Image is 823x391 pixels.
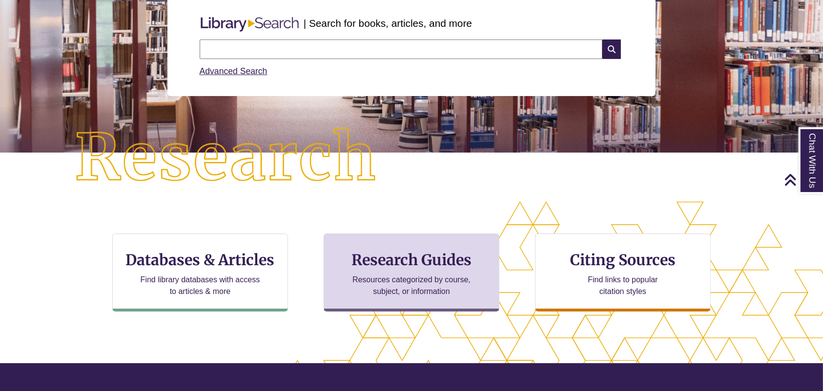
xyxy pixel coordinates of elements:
p: | Search for books, articles, and more [304,16,472,31]
p: Resources categorized by course, subject, or information [348,274,475,297]
a: Back to Top [784,173,821,186]
a: Citing Sources Find links to popular citation styles [535,234,711,312]
a: Advanced Search [200,66,267,76]
h3: Research Guides [332,251,491,269]
img: Libary Search [196,13,304,36]
a: Research Guides Resources categorized by course, subject, or information [324,234,499,312]
i: Search [602,39,621,59]
img: Research [41,94,411,223]
h3: Citing Sources [563,251,682,269]
a: Databases & Articles Find library databases with access to articles & more [112,234,288,312]
p: Find library databases with access to articles & more [137,274,264,297]
p: Find links to popular citation styles [576,274,671,297]
h3: Databases & Articles [121,251,280,269]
